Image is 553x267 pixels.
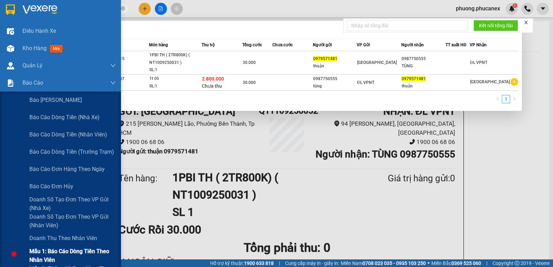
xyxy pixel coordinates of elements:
span: 30.000 [243,80,256,85]
b: Phúc An Express [9,45,36,89]
span: close [524,20,528,25]
span: VP Gửi [357,42,370,47]
span: close-circle [121,6,125,12]
b: [DOMAIN_NAME] [58,26,95,32]
img: logo-vxr [6,4,15,15]
span: Chưa thu [202,83,222,89]
span: Kết nối tổng đài [479,22,513,29]
img: logo.jpg [75,9,92,25]
span: Doanh thu theo nhân viên [29,234,97,242]
span: Chưa cước [272,42,293,47]
span: Doanh số tạo đơn theo VP gửi (nhân viên) [29,212,116,230]
span: Báo cáo dòng tiền (nhân viên) [29,130,107,139]
li: (c) 2017 [58,33,95,41]
span: Báo cáo dòng tiền (nhà xe) [29,113,100,122]
span: Báo cáo dòng tiền (trưởng trạm) [29,147,114,156]
span: Báo [PERSON_NAME] [29,96,82,104]
div: SL: 1 [149,66,201,74]
span: plus-circle [510,78,518,86]
span: TT xuất HĐ [446,42,467,47]
div: 1t đỏ [149,75,201,83]
img: warehouse-icon [7,62,14,69]
span: ĐL VPNT [357,80,374,85]
span: Món hàng [149,42,168,47]
span: Quản Lý [22,61,43,70]
span: VP Nhận [470,42,487,47]
span: [GEOGRAPHIC_DATA] [357,60,397,65]
img: warehouse-icon [7,28,14,35]
span: Kho hàng [22,45,47,51]
div: 1PBI TH ( 2TR800K) ( NT1009250031 ) [149,51,201,66]
b: Gửi khách hàng [43,10,68,42]
input: Nhập số tổng đài [347,20,468,31]
span: Điều hành xe [22,27,56,35]
span: mới [50,45,63,53]
div: thuận [402,83,445,90]
span: 0979571481 [313,56,337,61]
li: Next Page [510,95,518,103]
span: ĐL VPNT [470,60,487,65]
li: Previous Page [494,95,502,103]
span: down [110,63,116,68]
div: 0987750555 [313,75,357,83]
span: [GEOGRAPHIC_DATA] [470,79,510,84]
span: Báo cáo đơn hàng theo ngày [29,165,105,173]
span: Báo cáo đơn hủy [29,182,73,191]
span: 2.800.000 [202,76,224,82]
span: right [512,97,516,101]
div: tùng [313,83,357,90]
div: thuận [313,63,357,70]
img: solution-icon [7,79,14,87]
div: SL: 1 [149,83,201,90]
button: Kết nối tổng đài [474,20,518,31]
span: Người nhận [401,42,424,47]
span: down [110,80,116,86]
img: logo.jpg [9,9,43,43]
span: Tổng cước [242,42,262,47]
span: Mẫu 1: Báo cáo dòng tiền theo nhân viên [29,247,116,264]
span: 30.000 [243,60,256,65]
button: left [494,95,502,103]
span: Người gửi [313,42,332,47]
span: 0979571481 [402,76,426,81]
div: 0987750555 [402,55,445,63]
span: Thu hộ [201,42,215,47]
div: TÙNG [402,63,445,70]
a: 1 [502,95,510,103]
span: Doanh số tạo đơn theo VP gửi (nhà xe) [29,195,116,212]
span: close-circle [121,6,125,10]
button: right [510,95,518,103]
img: warehouse-icon [7,45,14,52]
span: Báo cáo [22,78,43,87]
span: left [496,97,500,101]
